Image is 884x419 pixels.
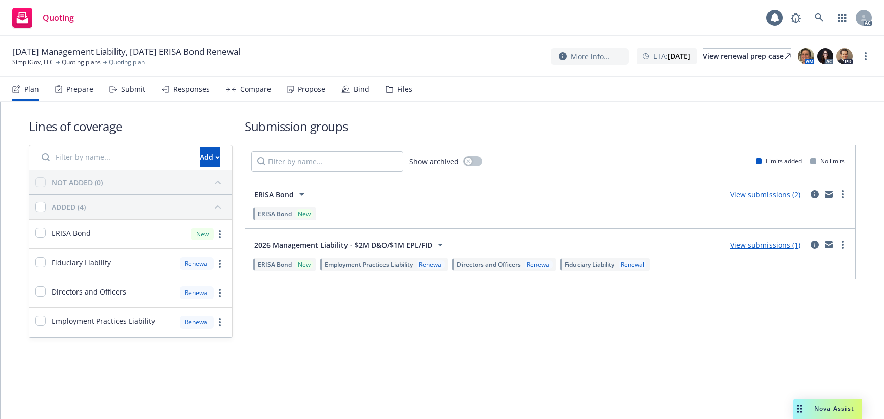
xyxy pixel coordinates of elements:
[397,85,412,93] div: Files
[810,157,845,165] div: No limits
[200,148,220,167] div: Add
[653,51,690,61] span: ETA :
[837,188,849,200] a: more
[703,48,791,64] a: View renewal prep case
[245,118,856,135] h1: Submission groups
[66,85,93,93] div: Prepare
[417,260,445,269] div: Renewal
[24,85,39,93] div: Plan
[809,239,821,251] a: circleInformation
[52,202,86,213] div: ADDED (4)
[214,258,226,270] a: more
[298,85,325,93] div: Propose
[756,157,802,165] div: Limits added
[798,48,814,64] img: photo
[180,257,214,270] div: Renewal
[325,260,413,269] span: Employment Practices Liability
[823,239,835,251] a: mail
[296,260,313,269] div: New
[786,8,806,28] a: Report a Bug
[409,156,459,167] span: Show archived
[668,51,690,61] strong: [DATE]
[730,240,800,250] a: View submissions (1)
[109,58,145,67] span: Quoting plan
[860,50,872,62] a: more
[254,240,432,250] span: 2026 Management Liability - $2M D&O/$1M EPL/FID
[214,228,226,240] a: more
[258,260,292,269] span: ERISA Bond
[571,51,610,62] span: More info...
[121,85,145,93] div: Submit
[251,184,311,204] button: ERISA Bond
[296,209,313,218] div: New
[836,48,853,64] img: photo
[200,147,220,167] button: Add
[52,174,226,190] button: NOT ADDED (0)
[258,209,292,218] span: ERISA Bond
[254,189,294,200] span: ERISA Bond
[251,235,449,255] button: 2026 Management Liability - $2M D&O/$1M EPL/FID
[814,404,854,413] span: Nova Assist
[565,260,614,269] span: Fiduciary Liability
[809,8,829,28] a: Search
[52,177,103,188] div: NOT ADDED (0)
[837,239,849,251] a: more
[8,4,78,32] a: Quoting
[525,260,553,269] div: Renewal
[214,287,226,299] a: more
[793,399,862,419] button: Nova Assist
[251,151,403,172] input: Filter by name...
[817,48,833,64] img: photo
[730,190,800,199] a: View submissions (2)
[619,260,646,269] div: Renewal
[52,286,126,297] span: Directors and Officers
[35,147,194,167] input: Filter by name...
[551,48,629,65] button: More info...
[703,49,791,64] div: View renewal prep case
[43,14,74,22] span: Quoting
[173,85,210,93] div: Responses
[12,46,240,58] span: [DATE] Management Liability, [DATE] ERISA Bond Renewal
[191,228,214,240] div: New
[457,260,521,269] span: Directors and Officers
[62,58,101,67] a: Quoting plans
[52,199,226,215] button: ADDED (4)
[809,188,821,200] a: circleInformation
[823,188,835,200] a: mail
[180,316,214,328] div: Renewal
[354,85,369,93] div: Bind
[12,58,54,67] a: SimpliGov, LLC
[793,399,806,419] div: Drag to move
[29,118,233,135] h1: Lines of coverage
[180,286,214,299] div: Renewal
[52,257,111,268] span: Fiduciary Liability
[832,8,853,28] a: Switch app
[240,85,271,93] div: Compare
[214,316,226,328] a: more
[52,316,155,326] span: Employment Practices Liability
[52,228,91,238] span: ERISA Bond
